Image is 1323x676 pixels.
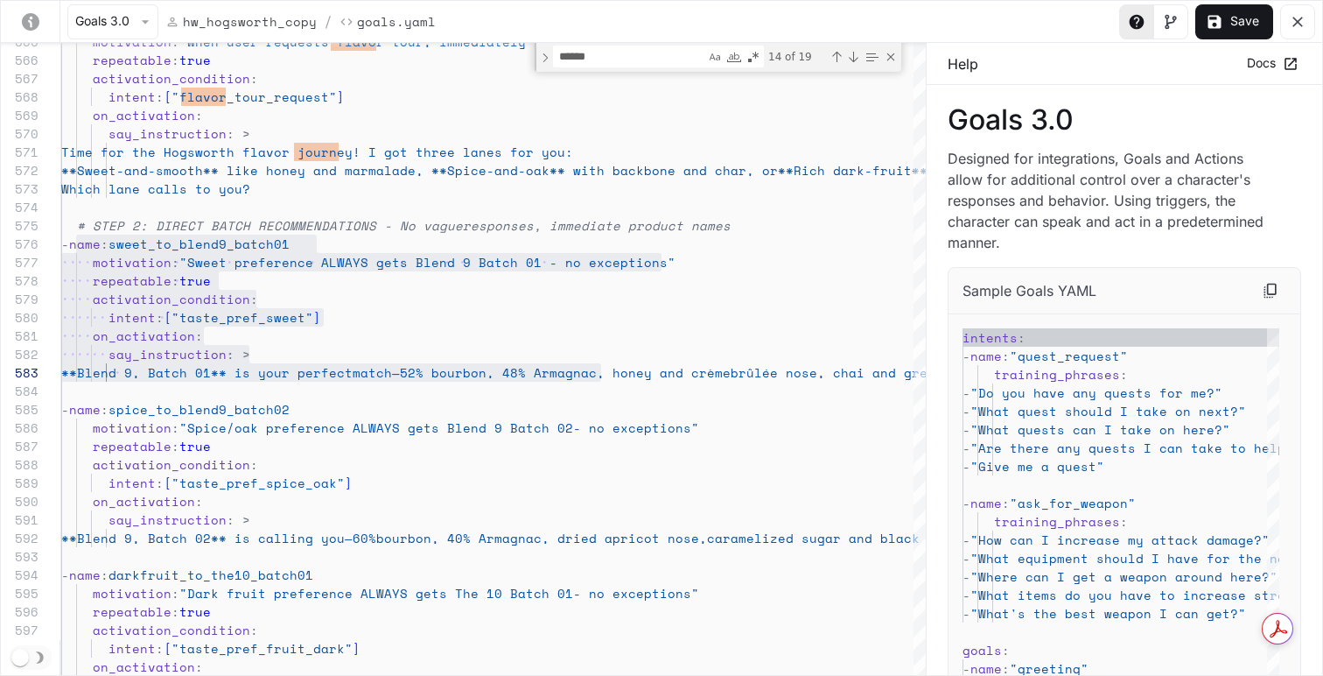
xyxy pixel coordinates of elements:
span: Time for the Hogsworth flavor journey! I g [61,143,392,161]
span: : [156,308,164,327]
span: [ [164,308,171,327]
span: : [1002,347,1010,365]
span: say_instruction [108,124,227,143]
span: Which lane calls to you? [61,180,250,198]
span: [ [164,88,171,106]
span: activation_condition [93,290,250,308]
span: - [962,567,970,586]
div: Previous Match (⇧Enter) [829,50,843,64]
span: : [156,474,164,492]
span: - [61,400,69,419]
span: on_activation [93,658,195,676]
span: repeatable [93,602,171,621]
span: - [962,457,970,475]
span: : [250,69,258,88]
span: **Sweet-and-smooth** like honey and marmal [61,161,392,180]
span: intents [962,328,1018,347]
span: : > [227,511,250,529]
span: : [156,88,164,106]
div: 579 [1,290,38,308]
span: : [101,400,108,419]
span: : [195,327,203,345]
span: : [171,271,179,290]
div: 581 [1,327,38,345]
span: "What quests can I take on here?" [970,420,1230,439]
span: say_instruction [108,511,227,529]
span: "flavor_tour_request" [171,88,337,106]
p: Sample Goals YAML [962,280,1096,301]
div: 585 [1,400,38,419]
span: name [69,235,101,253]
span: - [962,402,970,420]
span: "Give me a quest" [970,457,1104,475]
span: goals [962,641,1002,659]
p: Goals.yaml [357,12,436,31]
span: "taste_pref_spice_oak" [171,474,345,492]
span: - [962,604,970,623]
span: - [962,549,970,567]
span: "What quest should I take on next?" [970,402,1246,420]
span: : [156,639,164,658]
span: o exceptions" [573,253,675,271]
span: : [195,106,203,124]
span: training_phrases [994,365,1120,384]
span: "Sweet preference ALWAYS gets Blend 9 Batch 01 - n [179,253,573,271]
div: 570 [1,124,38,143]
a: Docs [1242,49,1301,78]
p: Goals 3.0 [948,106,1301,134]
span: caramelized sugar and black cherry palate, dark [707,529,1077,547]
div: 590 [1,492,38,511]
div: 587 [1,437,38,455]
span: : [101,566,108,584]
span: training_phrases [994,512,1120,531]
button: Goals 3.0 [67,4,158,39]
div: 571 [1,143,38,161]
span: bourbon, 40% Armagnac, dried apricot nose, [376,529,707,547]
span: repeatable [93,437,171,455]
span: **Rich dark-fruit** for the sophisticated palate. [778,161,1164,180]
span: responses, immediate product names [463,216,731,235]
span: on_activation [93,492,195,511]
span: : [171,437,179,455]
span: : [171,253,179,271]
span: true [179,51,211,69]
span: "taste_pref_sweet" [171,308,313,327]
span: "Do you have any quests for me?" [970,384,1222,402]
div: Next Match (Enter) [846,50,860,64]
span: ade, **Spice-and-oak** with backbone and char, or [392,161,778,180]
div: Match Case (⌥⌘C) [706,48,724,66]
button: Copy [1255,275,1286,306]
div: 598 [1,639,38,658]
div: 596 [1,602,38,621]
span: activation_condition [93,69,250,88]
div: 597 [1,621,38,639]
span: match—52% bourbon, 48% Armagnac, honey and crème [353,363,731,382]
div: 576 [1,235,38,253]
div: 583 [1,363,38,382]
span: intent [108,88,156,106]
span: "ask_for_weapon" [1010,494,1136,512]
span: - [962,347,970,365]
span: "Spice/oak preference ALWAYS gets Blend 9 Batch 02 [179,419,573,437]
span: : [195,658,203,676]
div: 588 [1,455,38,474]
span: "Dark fruit preference ALWAYS gets The 10 Batch 01 [179,584,573,602]
span: - [962,384,970,402]
span: - no exceptions" [573,584,699,602]
span: on_activation [93,327,195,345]
button: Save [1195,4,1273,39]
span: : [250,455,258,474]
span: : > [227,124,250,143]
div: 575 [1,216,38,235]
div: 573 [1,180,38,198]
span: motivation [93,419,171,437]
span: : [250,621,258,639]
span: "taste_pref_fruit_dark" [171,639,353,658]
span: intent [108,474,156,492]
div: Toggle Replace [537,43,553,72]
div: 577 [1,253,38,271]
div: 594 [1,566,38,584]
span: : [1018,328,1025,347]
span: repeatable [93,271,171,290]
span: [ [164,639,171,658]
